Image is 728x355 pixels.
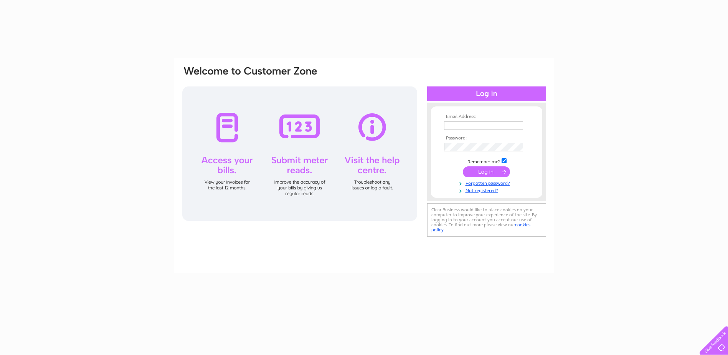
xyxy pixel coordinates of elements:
[444,186,531,194] a: Not registered?
[442,114,531,119] th: Email Address:
[463,166,510,177] input: Submit
[444,179,531,186] a: Forgotten password?
[427,203,546,237] div: Clear Business would like to place cookies on your computer to improve your experience of the sit...
[431,222,530,232] a: cookies policy
[442,157,531,165] td: Remember me?
[442,136,531,141] th: Password:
